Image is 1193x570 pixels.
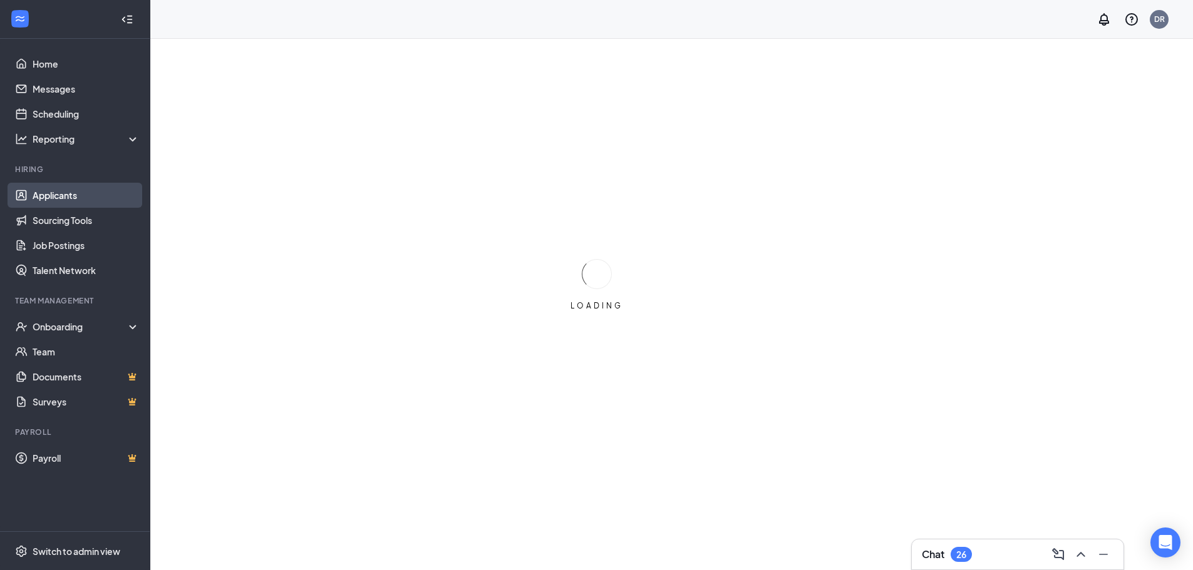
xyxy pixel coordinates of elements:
[33,445,140,471] a: PayrollCrown
[15,320,28,333] svg: UserCheck
[33,133,140,145] div: Reporting
[33,258,140,283] a: Talent Network
[1097,12,1112,27] svg: Notifications
[33,389,140,414] a: SurveysCrown
[1048,544,1068,564] button: ComposeMessage
[33,320,129,333] div: Onboarding
[33,51,140,76] a: Home
[33,339,140,364] a: Team
[15,427,137,437] div: Payroll
[33,76,140,101] a: Messages
[15,164,137,175] div: Hiring
[1154,14,1165,24] div: DR
[15,133,28,145] svg: Analysis
[33,183,140,208] a: Applicants
[1096,547,1111,562] svg: Minimize
[33,208,140,233] a: Sourcing Tools
[1071,544,1091,564] button: ChevronUp
[1150,527,1180,557] div: Open Intercom Messenger
[922,547,944,561] h3: Chat
[566,300,628,311] div: LOADING
[33,545,120,557] div: Switch to admin view
[33,101,140,126] a: Scheduling
[1124,12,1139,27] svg: QuestionInfo
[14,13,26,25] svg: WorkstreamLogo
[1051,547,1066,562] svg: ComposeMessage
[1073,547,1088,562] svg: ChevronUp
[15,295,137,306] div: Team Management
[33,233,140,258] a: Job Postings
[1093,544,1113,564] button: Minimize
[33,364,140,389] a: DocumentsCrown
[15,545,28,557] svg: Settings
[121,13,133,26] svg: Collapse
[956,549,966,560] div: 26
